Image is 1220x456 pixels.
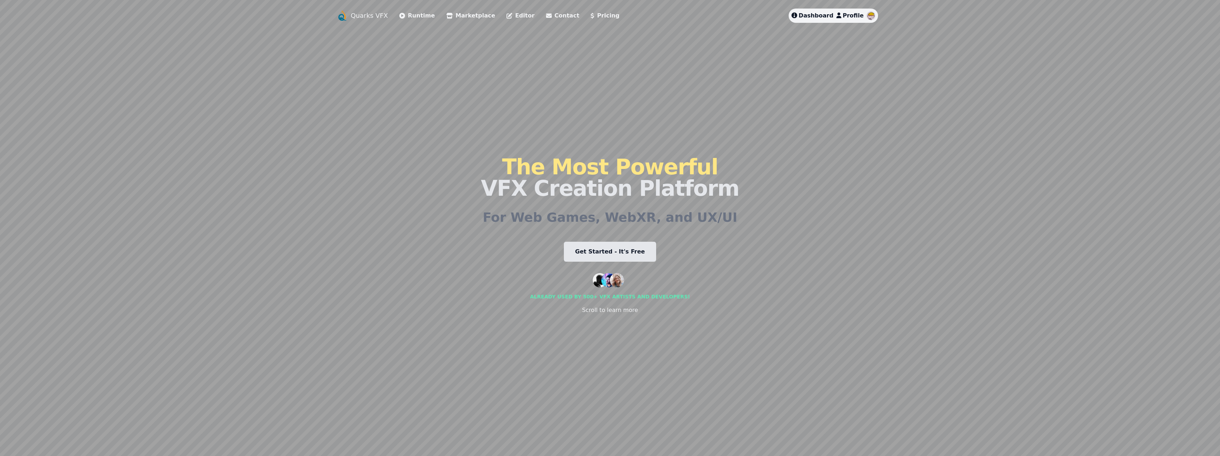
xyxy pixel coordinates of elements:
a: Runtime [399,11,435,20]
a: Marketplace [446,11,495,20]
a: Editor [507,11,534,20]
a: Contact [546,11,580,20]
img: customer 1 [593,273,607,287]
span: The Most Powerful [502,154,718,179]
div: Already used by 500+ vfx artists and developers! [530,293,690,300]
img: customer 2 [601,273,616,287]
h1: VFX Creation Platform [481,156,739,199]
a: Get Started - It's Free [564,242,656,262]
span: Profile [843,12,864,19]
img: richard-str-m profile image [867,11,875,20]
a: Dashboard [791,11,834,20]
div: Scroll to learn more [582,306,638,314]
span: Dashboard [799,12,834,19]
img: customer 3 [610,273,624,287]
a: Pricing [591,11,619,20]
a: Profile [836,11,864,20]
a: Quarks VFX [351,11,388,21]
h2: For Web Games, WebXR, and UX/UI [483,210,737,225]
